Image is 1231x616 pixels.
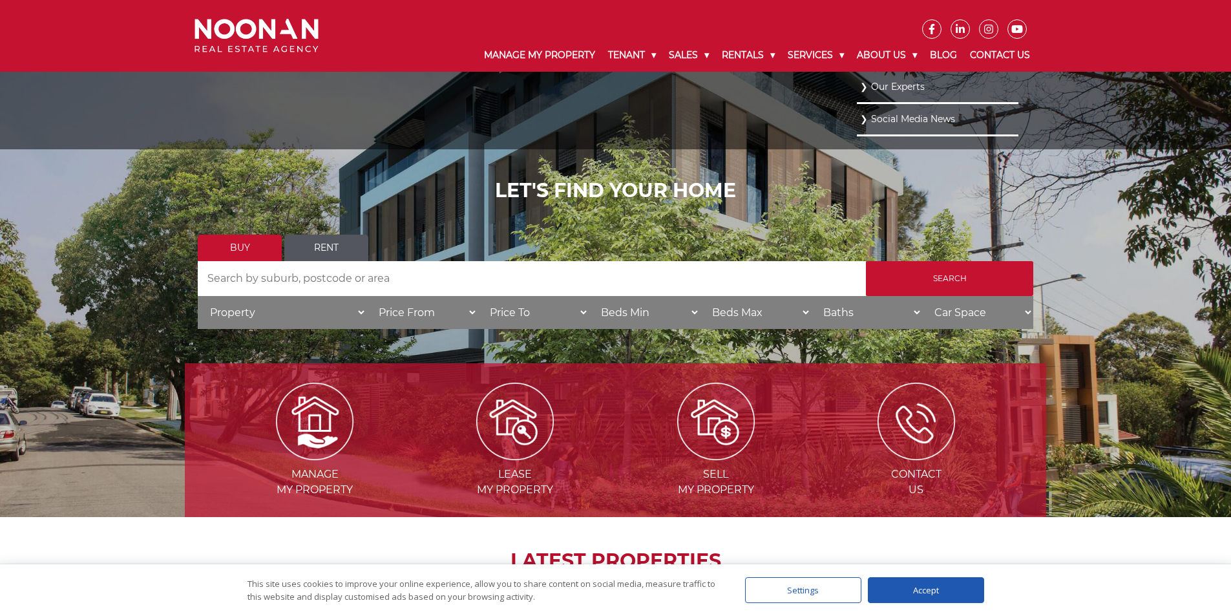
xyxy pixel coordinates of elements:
[715,39,781,72] a: Rentals
[963,39,1036,72] a: Contact Us
[850,39,923,72] a: About Us
[216,414,414,496] a: Manage my Property Managemy Property
[416,467,614,498] span: Lease my Property
[478,39,602,72] a: Manage My Property
[868,577,984,603] div: Accept
[781,39,850,72] a: Services
[247,577,719,603] div: This site uses cookies to improve your online experience, allow you to share content on social me...
[602,39,662,72] a: Tenant
[216,467,414,498] span: Manage my Property
[745,577,861,603] div: Settings
[195,19,319,53] img: Noonan Real Estate Agency
[923,39,963,72] a: Blog
[284,235,368,261] a: Rent
[817,414,1015,496] a: ICONS ContactUs
[617,467,815,498] span: Sell my Property
[878,383,955,460] img: ICONS
[198,261,866,296] input: Search by suburb, postcode or area
[817,467,1015,498] span: Contact Us
[866,261,1033,296] input: Search
[860,111,1015,128] a: Social Media News
[276,383,353,460] img: Manage my Property
[677,383,755,460] img: Sell my property
[217,549,1014,573] h2: LATEST PROPERTIES
[476,383,554,460] img: Lease my property
[198,179,1033,202] h1: LET'S FIND YOUR HOME
[860,78,1015,96] a: Our Experts
[617,414,815,496] a: Sell my property Sellmy Property
[198,235,282,261] a: Buy
[662,39,715,72] a: Sales
[416,414,614,496] a: Lease my property Leasemy Property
